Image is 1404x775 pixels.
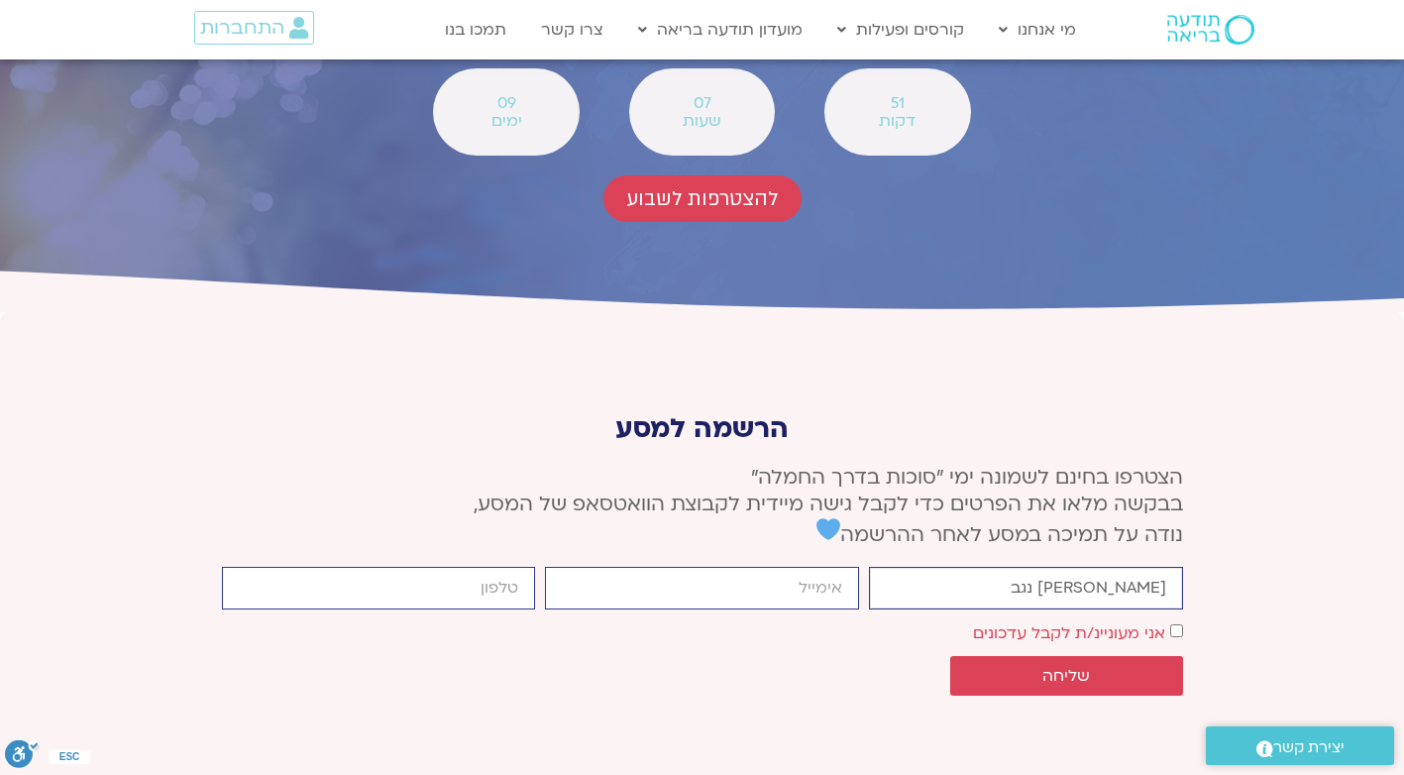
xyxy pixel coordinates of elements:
[816,517,840,541] img: 💙
[603,175,802,222] a: להצטרפות לשבוע
[531,11,613,49] a: צרו קשר
[655,112,749,130] span: שעות
[200,17,284,39] span: התחברות
[869,567,1183,609] input: שם פרטי
[222,567,1183,706] form: טופס חדש
[627,187,778,210] span: להצטרפות לשבוע
[850,112,944,130] span: דקות
[459,112,553,130] span: ימים
[1206,726,1394,765] a: יצירת קשר
[474,491,1183,517] span: בבקשה מלאו את הפרטים כדי לקבל גישה מיידית לקבוצת הוואטסאפ של המסע,
[1042,667,1090,685] span: שליחה
[459,94,553,112] span: 09
[1273,734,1345,761] span: יצירת קשר
[827,11,974,49] a: קורסים ופעילות
[816,521,1183,548] span: נודה על תמיכה במסע לאחר ההרשמה
[435,11,516,49] a: תמכו בנו
[222,413,1183,444] p: הרשמה למסע
[628,11,812,49] a: מועדון תודעה בריאה
[973,622,1165,644] label: אני מעוניינ/ת לקבל עדכונים
[222,567,536,609] input: מותר להשתמש רק במספרים ותווי טלפון (#, -, *, וכו').
[850,94,944,112] span: 51
[950,656,1183,696] button: שליחה
[545,567,859,609] input: אימייל
[194,11,314,45] a: התחברות
[1167,15,1254,45] img: תודעה בריאה
[655,94,749,112] span: 07
[989,11,1086,49] a: מי אנחנו
[222,464,1183,548] p: הצטרפו בחינם לשמונה ימי ״סוכות בדרך החמלה״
